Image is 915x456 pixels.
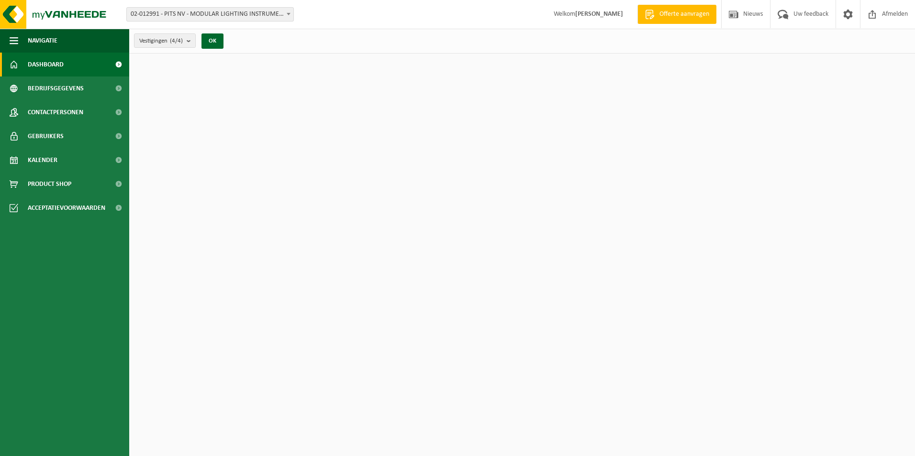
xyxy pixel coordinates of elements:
span: Contactpersonen [28,100,83,124]
span: Offerte aanvragen [657,10,712,19]
span: Product Shop [28,172,71,196]
a: Offerte aanvragen [637,5,716,24]
count: (4/4) [170,38,183,44]
button: OK [201,33,223,49]
span: 02-012991 - PITS NV - MODULAR LIGHTING INSTRUMENTS - RUMBEKE [126,7,294,22]
span: Acceptatievoorwaarden [28,196,105,220]
strong: [PERSON_NAME] [575,11,623,18]
span: Gebruikers [28,124,64,148]
span: Navigatie [28,29,57,53]
span: Vestigingen [139,34,183,48]
button: Vestigingen(4/4) [134,33,196,48]
span: Kalender [28,148,57,172]
span: Dashboard [28,53,64,76]
span: Bedrijfsgegevens [28,76,84,100]
span: 02-012991 - PITS NV - MODULAR LIGHTING INSTRUMENTS - RUMBEKE [127,8,293,21]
